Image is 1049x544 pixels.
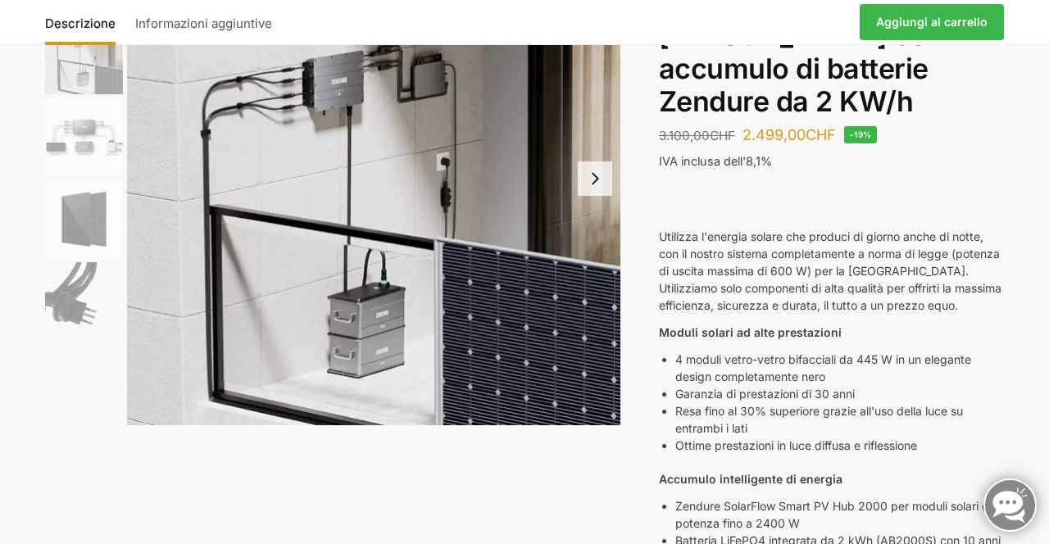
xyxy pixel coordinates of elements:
font: Moduli solari ad alte prestazioni [659,325,842,339]
font: Accumulo intelligente di energia [659,472,842,486]
font: IVA inclusa dell'8,1% [659,154,772,168]
a: Informazioni aggiuntive [127,2,280,42]
button: Copia [659,188,669,190]
font: 4 moduli vetro-vetro bifacciali da 445 W in un elegante design completamente nero [675,352,971,383]
font: 3.100,00 [659,128,710,143]
button: Modifica in Canvas [698,188,708,190]
a: Descrizione [45,2,124,42]
img: Accumulo di batterie Zendure: come collegarlo [45,98,123,176]
font: 2.499,00 [742,126,806,143]
img: Accumulo di energia solare Zendure per centrali elettriche da balcone [45,16,123,94]
font: Resa fino al 30% superiore grazie all'uso della luce su entrambi i lati [675,404,963,435]
font: CHF [806,126,836,143]
button: Cattiva reazione [679,188,688,190]
font: Descrizione [45,16,116,31]
font: Informazioni aggiuntive [135,16,272,31]
button: Diapositiva successiva [578,161,612,196]
button: Passare avanti [708,188,718,190]
button: Buona reazione [669,188,679,190]
font: Utilizza l'energia solare che produci di giorno anche di notte, con il nostro sistema completamen... [659,229,1001,312]
font: CHF [710,128,735,143]
font: Zendure SolarFlow Smart PV Hub 2000 per moduli solari con potenza fino a 2400 W [675,499,1001,530]
font: Garanzia di prestazioni di 30 anni [675,387,855,401]
font: Aggiungi al carrello [876,15,988,29]
font: -19% [850,129,872,139]
font: Ottime prestazioni in luce diffusa e riflessione [675,438,917,452]
a: Aggiungi al carrello [860,4,1004,40]
button: Leggi ad alta voce [688,188,698,190]
img: Cavo di collegamento - 3 metri_spina svizzera [45,262,123,340]
img: Maysun [45,180,123,258]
